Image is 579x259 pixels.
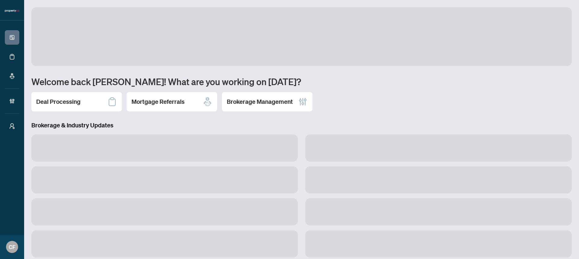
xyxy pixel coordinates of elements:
h2: Deal Processing [36,98,81,106]
h2: Mortgage Referrals [131,98,185,106]
span: user-switch [9,123,15,129]
span: CF [9,243,15,251]
h2: Brokerage Management [227,98,293,106]
h3: Brokerage & Industry Updates [31,121,572,129]
h1: Welcome back [PERSON_NAME]! What are you working on [DATE]? [31,76,572,87]
img: logo [5,9,19,13]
